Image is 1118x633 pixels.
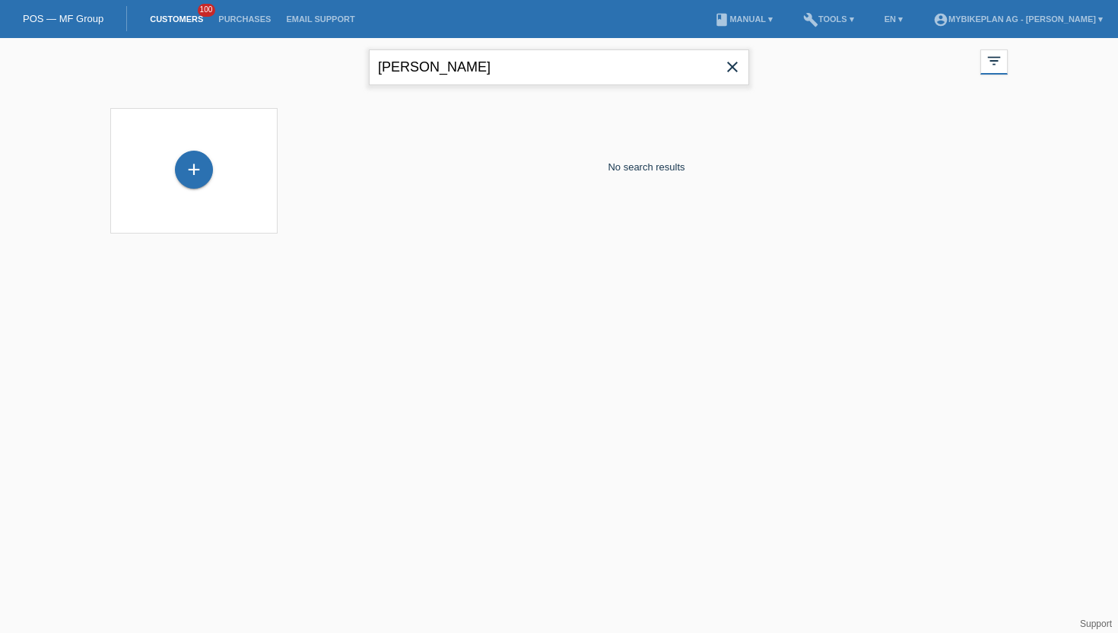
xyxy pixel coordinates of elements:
[877,14,910,24] a: EN ▾
[796,14,862,24] a: buildTools ▾
[211,14,278,24] a: Purchases
[198,4,216,17] span: 100
[142,14,211,24] a: Customers
[926,14,1110,24] a: account_circleMybikeplan AG - [PERSON_NAME] ▾
[23,13,103,24] a: POS — MF Group
[803,12,818,27] i: build
[707,14,780,24] a: bookManual ▾
[176,157,212,183] div: Add customer
[278,14,362,24] a: Email Support
[285,100,1008,234] div: No search results
[933,12,948,27] i: account_circle
[723,58,742,76] i: close
[1080,619,1112,629] a: Support
[986,52,1002,69] i: filter_list
[369,49,749,85] input: Search...
[714,12,729,27] i: book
